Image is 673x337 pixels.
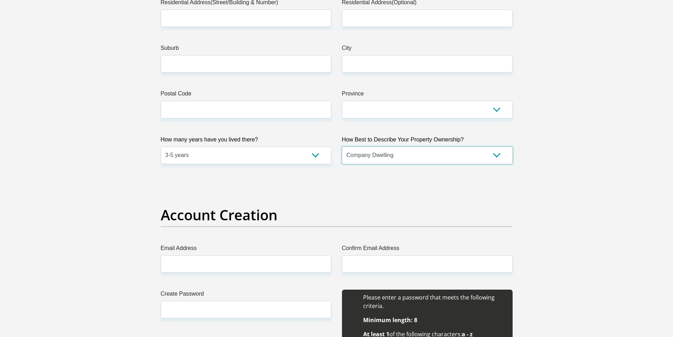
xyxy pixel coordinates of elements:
[342,244,513,255] label: Confirm Email Address
[161,147,331,164] select: Please select a value
[161,244,331,255] label: Email Address
[161,301,331,318] input: Create Password
[161,101,331,118] input: Postal Code
[161,55,331,72] input: Suburb
[363,316,417,324] b: Minimum length: 8
[161,290,331,301] label: Create Password
[161,10,331,27] input: Valid residential address
[342,135,513,147] label: How Best to Describe Your Property Ownership?
[342,55,513,72] input: City
[342,10,513,27] input: Address line 2 (Optional)
[161,207,513,223] h2: Account Creation
[161,135,331,147] label: How many years have you lived there?
[342,255,513,273] input: Confirm Email Address
[342,101,513,118] select: Please Select a Province
[161,89,331,101] label: Postal Code
[363,293,506,310] li: Please enter a password that meets the following criteria.
[342,147,513,164] select: Please select a value
[342,44,513,55] label: City
[161,44,331,55] label: Suburb
[342,89,513,101] label: Province
[161,255,331,273] input: Email Address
